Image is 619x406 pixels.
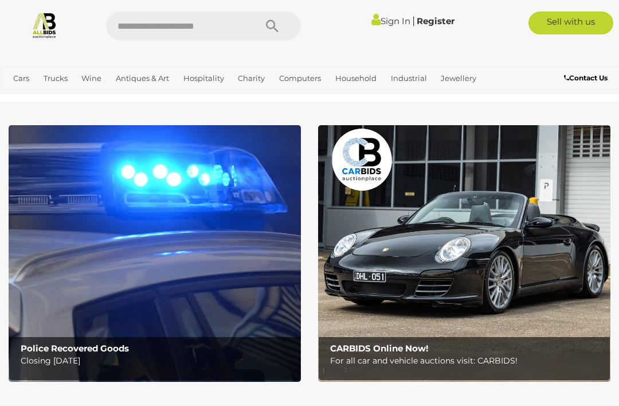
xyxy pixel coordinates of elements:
a: Jewellery [436,69,481,88]
b: CARBIDS Online Now! [330,343,428,354]
img: Allbids.com.au [31,11,58,38]
a: Household [331,69,381,88]
p: Closing [DATE] [21,354,295,368]
a: Sell with us [528,11,614,34]
span: | [412,14,415,27]
a: Sports [45,88,77,107]
img: CARBIDS Online Now! [318,125,610,382]
p: For all car and vehicle auctions visit: CARBIDS! [330,354,604,368]
a: Hospitality [179,69,229,88]
a: Computers [275,69,326,88]
b: Police Recovered Goods [21,343,129,354]
a: Contact Us [564,72,610,84]
a: Register [417,16,455,26]
a: Police Recovered Goods Police Recovered Goods Closing [DATE] [9,125,301,382]
b: Contact Us [564,74,608,82]
a: Industrial [386,69,432,88]
a: Cars [9,69,34,88]
img: Police Recovered Goods [9,125,301,382]
button: Search [244,11,301,40]
a: Wine [77,69,106,88]
a: CARBIDS Online Now! CARBIDS Online Now! For all car and vehicle auctions visit: CARBIDS! [318,125,610,382]
a: Antiques & Art [111,69,174,88]
a: [GEOGRAPHIC_DATA] [82,88,173,107]
a: Office [9,88,40,107]
a: Sign In [371,16,410,26]
a: Charity [233,69,269,88]
a: Trucks [39,69,72,88]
